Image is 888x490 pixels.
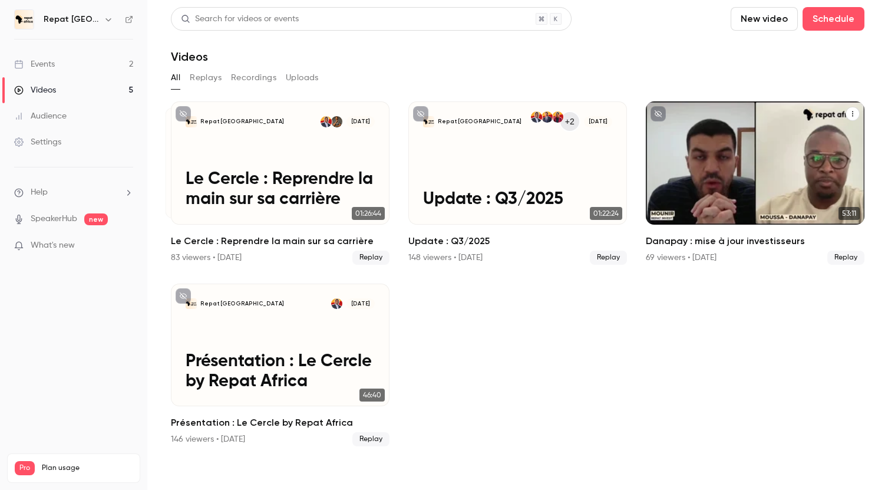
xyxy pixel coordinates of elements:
[15,10,34,29] img: Repat Africa
[646,252,717,264] div: 69 viewers • [DATE]
[331,116,342,127] img: Hannah Dehauteur
[171,101,389,265] a: Le Cercle : Reprendre la main sur sa carrièreRepat [GEOGRAPHIC_DATA]Hannah DehauteurKara Diaby[DA...
[171,252,242,264] div: 83 viewers • [DATE]
[14,58,55,70] div: Events
[839,207,860,220] span: 53:11
[408,101,627,265] a: Update : Q3/2025Repat [GEOGRAPHIC_DATA]+2Fatoumata DiaMounir TelkassKara Diaby[DATE]Update : Q3/2...
[171,101,389,265] li: Le Cercle : Reprendre la main sur sa carrière
[31,186,48,199] span: Help
[14,84,56,96] div: Videos
[14,186,133,199] li: help-dropdown-opener
[231,68,276,87] button: Recordings
[42,463,133,473] span: Plan usage
[646,101,864,265] li: Danapay : mise à jour investisseurs
[44,14,99,25] h6: Repat [GEOGRAPHIC_DATA]
[186,352,375,392] p: Présentation : Le Cercle by Repat Africa
[171,284,389,447] li: Présentation : Le Cercle by Repat Africa
[531,111,542,123] img: Kara Diaby
[331,298,342,310] img: Kara Diaby
[438,118,521,126] p: Repat [GEOGRAPHIC_DATA]
[200,118,284,126] p: Repat [GEOGRAPHIC_DATA]
[827,251,864,265] span: Replay
[408,101,627,265] li: Update : Q3/2025
[321,116,332,127] img: Kara Diaby
[171,50,208,64] h1: Videos
[408,252,483,264] div: 148 viewers • [DATE]
[31,239,75,252] span: What's new
[352,207,385,220] span: 01:26:44
[352,251,389,265] span: Replay
[14,110,67,122] div: Audience
[31,213,77,225] a: SpeakerHub
[176,106,191,121] button: unpublished
[190,68,222,87] button: Replays
[171,101,864,446] ul: Videos
[590,207,622,220] span: 01:22:24
[413,106,428,121] button: unpublished
[590,251,627,265] span: Replay
[171,416,389,430] h2: Présentation : Le Cercle by Repat Africa
[186,116,197,127] img: Le Cercle : Reprendre la main sur sa carrière
[286,68,319,87] button: Uploads
[346,116,375,127] span: [DATE]
[423,190,612,210] p: Update : Q3/2025
[803,7,864,31] button: Schedule
[552,111,563,123] img: Fatoumata Dia
[119,241,133,251] iframe: Noticeable Trigger
[731,7,798,31] button: New video
[84,213,108,225] span: new
[14,136,61,148] div: Settings
[651,106,666,121] button: unpublished
[200,300,284,308] p: Repat [GEOGRAPHIC_DATA]
[646,234,864,248] h2: Danapay : mise à jour investisseurs
[359,389,385,402] span: 46:40
[171,284,389,447] a: Présentation : Le Cercle by Repat AfricaRepat [GEOGRAPHIC_DATA]Kara Diaby[DATE]Présentation : Le ...
[352,432,389,446] span: Replay
[171,234,389,248] h2: Le Cercle : Reprendre la main sur sa carrière
[15,461,35,475] span: Pro
[408,234,627,248] h2: Update : Q3/2025
[186,170,375,209] p: Le Cercle : Reprendre la main sur sa carrière
[171,7,864,483] section: Videos
[171,433,245,445] div: 146 viewers • [DATE]
[584,116,612,127] span: [DATE]
[171,68,180,87] button: All
[186,298,197,310] img: Présentation : Le Cercle by Repat Africa
[176,288,191,304] button: unpublished
[181,13,299,25] div: Search for videos or events
[542,111,553,123] img: Mounir Telkass
[559,111,580,132] div: +2
[646,101,864,265] a: 53:11Danapay : mise à jour investisseurs69 viewers • [DATE]Replay
[423,116,434,127] img: Update : Q3/2025
[346,298,375,310] span: [DATE]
